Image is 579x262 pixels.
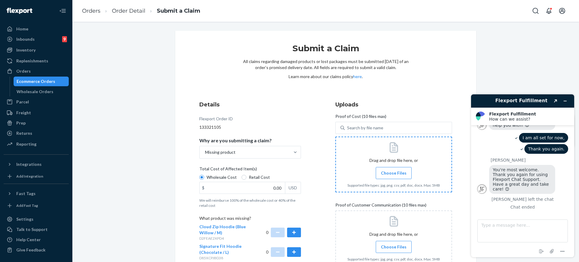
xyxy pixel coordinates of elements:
span: Choose Files [381,244,407,250]
span: Total Cost of Affected Item(s) [199,166,257,174]
div: Returns [16,130,32,136]
div: Search by file name [347,125,383,131]
div: Replenishments [16,58,48,64]
div: Add Integration [16,174,43,179]
div: 9 [62,36,67,42]
p: D2FEAE2XPD4 [199,236,250,241]
a: Parcel [4,97,69,107]
h3: Uploads [335,101,452,109]
a: Submit a Claim [157,8,200,14]
div: Reporting [16,141,36,147]
div: Flexport Order ID [199,116,233,124]
div: Inbounds [16,36,35,42]
input: Wholesale Cost [199,175,204,180]
a: Orders [4,66,69,76]
button: Close Navigation [57,5,69,17]
a: Order Detail [112,8,145,14]
span: Wholesale Cost [207,174,237,180]
a: Ecommerce Orders [14,77,69,86]
span: Choose Files [381,170,407,176]
button: Open notifications [543,5,555,17]
p: D85XCPJBD38 [199,255,250,260]
div: Settings [16,216,33,222]
p: What product was missing? [199,215,301,224]
div: Fast Tags [16,191,36,197]
button: Integrations [4,159,69,169]
input: $USD [200,182,285,194]
a: Help Center [4,235,69,245]
a: Freight [4,108,69,118]
a: Returns [4,128,69,138]
div: 0 [266,243,301,260]
div: 133321105 [199,124,301,130]
div: Missing product [205,149,236,155]
span: Retail Cost [249,174,270,180]
a: Home [4,24,69,34]
iframe: Find more information here [466,90,579,262]
div: Integrations [16,161,42,167]
a: Add Fast Tag [4,201,69,210]
div: Home [16,26,28,32]
input: Retail Cost [242,175,246,180]
div: Parcel [16,99,29,105]
a: Inventory [4,45,69,55]
div: Give Feedback [16,247,46,253]
span: Signature Fit Hoodie (Chocolate / L) [199,244,242,255]
span: Cloud Zip Hoodie (Blue Willow / M) [199,224,246,235]
div: Talk to Support [16,226,48,232]
div: $ [200,182,207,194]
a: Settings [4,214,69,224]
div: Ecommerce Orders [17,78,55,84]
div: 0 [266,224,301,241]
p: We will reimburse 100% of the wholesale cost or 40% of the retail cost [199,198,301,208]
button: Give Feedback [4,245,69,255]
h3: Details [199,101,301,109]
ol: breadcrumbs [77,2,205,20]
button: Open account menu [556,5,568,17]
button: Open Search Box [530,5,542,17]
span: Proof of Cost (10 files max) [335,113,386,122]
div: Prep [16,120,26,126]
a: Reporting [4,139,69,149]
div: USD [285,182,301,194]
p: Learn more about our claims policy . [243,74,409,80]
button: Talk to Support [4,225,69,234]
div: Help Center [16,237,41,243]
a: here [353,74,362,79]
p: Why are you submitting a claim? [199,137,272,144]
span: Proof of Customer Communication (10 files max) [335,202,426,210]
div: Inventory [16,47,36,53]
h1: Submit a Claim [243,43,409,58]
img: Flexport logo [7,8,32,14]
div: Wholesale Orders [17,89,53,95]
a: Inbounds9 [4,34,69,44]
a: Wholesale Orders [14,87,69,96]
div: Add Fast Tag [16,203,38,208]
div: Orders [16,68,31,74]
span: Chat [13,4,26,10]
a: Orders [82,8,100,14]
a: Prep [4,118,69,128]
a: Replenishments [4,56,69,66]
div: Freight [16,110,31,116]
button: Fast Tags [4,189,69,198]
a: Add Integration [4,172,69,181]
p: All claims regarding damaged products or lost packages must be submitted [DATE] of an order’s pro... [243,58,409,71]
